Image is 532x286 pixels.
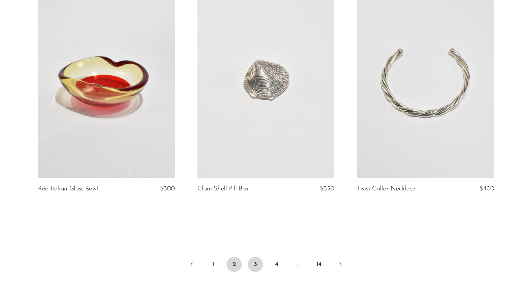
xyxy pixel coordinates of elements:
[320,185,334,192] span: $350
[197,185,249,192] a: Clam Shell Pill Box
[333,257,348,273] a: Next
[160,185,175,192] span: $300
[357,185,415,192] a: Twist Collar Necklace
[248,257,263,272] a: 3
[205,257,221,272] a: 1
[227,257,242,272] span: 2
[311,257,327,272] a: 14
[269,257,284,272] a: 4
[38,185,98,192] a: Red Italian Glass Bowl
[184,257,199,273] a: Previous
[290,257,305,272] span: …
[479,185,494,192] span: $400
